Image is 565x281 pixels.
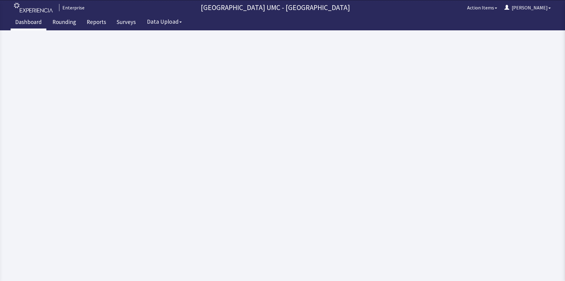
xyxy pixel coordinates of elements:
[112,15,140,30] a: Surveys
[87,3,464,12] p: [GEOGRAPHIC_DATA] UMC - [GEOGRAPHIC_DATA]
[501,2,554,14] button: [PERSON_NAME]
[11,15,46,30] a: Dashboard
[82,15,111,30] a: Reports
[59,4,85,11] div: Enterprise
[48,15,81,30] a: Rounding
[14,3,53,13] img: experiencia_logo.png
[464,2,501,14] button: Action Items
[143,16,185,27] button: Data Upload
